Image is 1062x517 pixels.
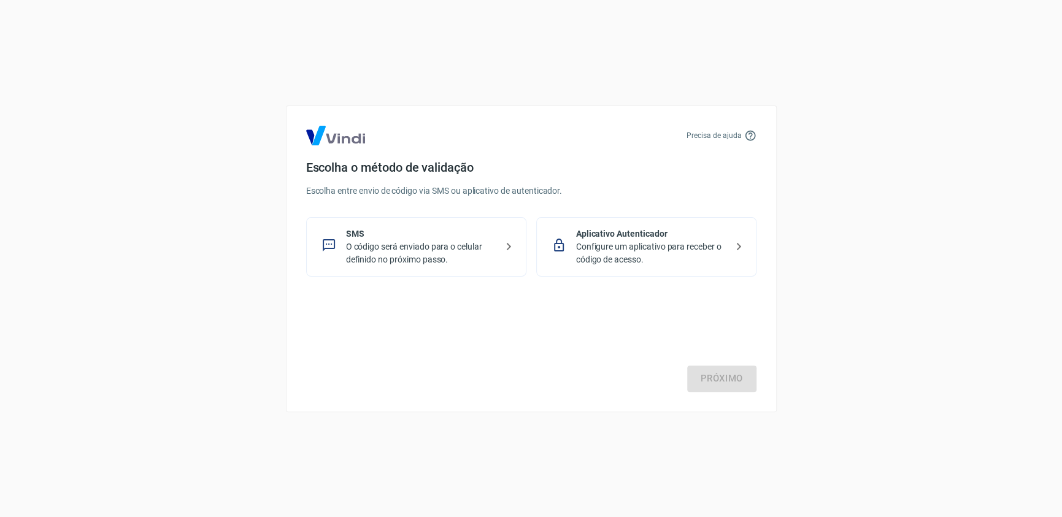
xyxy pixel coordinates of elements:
[346,228,496,240] p: SMS
[576,240,726,266] p: Configure um aplicativo para receber o código de acesso.
[306,185,756,197] p: Escolha entre envio de código via SMS ou aplicativo de autenticador.
[536,217,756,277] div: Aplicativo AutenticadorConfigure um aplicativo para receber o código de acesso.
[306,126,365,145] img: Logo Vind
[687,130,741,141] p: Precisa de ajuda
[306,160,756,175] h4: Escolha o método de validação
[306,217,526,277] div: SMSO código será enviado para o celular definido no próximo passo.
[576,228,726,240] p: Aplicativo Autenticador
[346,240,496,266] p: O código será enviado para o celular definido no próximo passo.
